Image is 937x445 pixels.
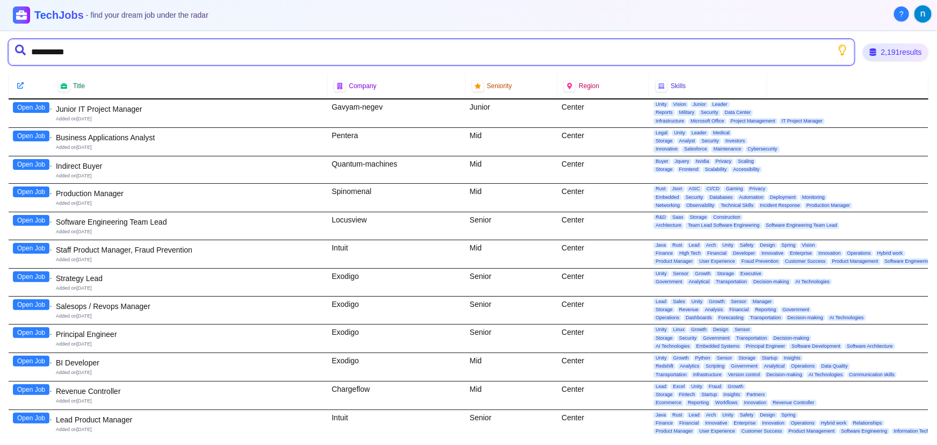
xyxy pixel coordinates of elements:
[670,412,685,418] span: Rust
[704,412,718,418] span: Arch
[677,420,701,426] span: Financial
[328,156,466,184] div: Quantum-machines
[729,299,749,305] span: Sensor
[653,271,669,277] span: Unity
[56,256,323,263] div: Added on [DATE]
[758,412,778,418] span: Design
[653,327,669,333] span: Unity
[653,214,668,220] span: R&D
[653,307,675,313] span: Storage
[557,269,649,296] div: Center
[653,372,689,378] span: Transportation
[723,138,747,144] span: Investors
[851,420,884,426] span: Relationships
[760,420,787,426] span: Innovation
[557,325,649,353] div: Center
[653,343,692,349] span: AI Technologies
[56,116,323,123] div: Added on [DATE]
[670,214,686,220] span: Saas
[789,420,817,426] span: Operations
[670,242,685,248] span: Rust
[328,212,466,240] div: Locusview
[687,186,702,192] span: ASIC
[670,186,685,192] span: Json
[780,118,825,124] span: IT Project Manager
[715,271,736,277] span: Storage
[804,203,852,209] span: Production Manager
[653,102,669,107] span: Unity
[710,102,730,107] span: Leader
[671,299,687,305] span: Sales
[726,372,762,378] span: Version control
[772,335,812,341] span: Decision-making
[734,335,769,341] span: Transportation
[56,329,323,340] div: Principal Engineer
[686,400,711,406] span: Reporting
[653,363,675,369] span: Redshift
[466,212,557,240] div: Senior
[349,82,376,90] span: Company
[847,372,897,378] span: Communication skills
[807,372,845,378] span: AI Technologies
[328,325,466,353] div: Exodigo
[328,353,466,381] div: Exodigo
[731,167,762,173] span: Accessibility
[794,279,832,285] span: AI Technologies
[684,195,706,200] span: Security
[466,269,557,296] div: Senior
[86,11,208,19] span: - find your dream job under the radar
[653,400,684,406] span: Ecommerce
[653,259,695,264] span: Product Manager
[711,146,744,152] span: Maintenance
[714,159,734,164] span: Privacy
[714,279,749,285] span: Transportation
[819,420,849,426] span: Hybrid work
[653,384,669,390] span: Lead
[328,128,466,156] div: Pentera
[56,173,323,180] div: Added on [DATE]
[686,223,761,228] span: Team Lead Software Engineering
[56,144,323,151] div: Added on [DATE]
[688,214,709,220] span: Storage
[466,353,557,381] div: Mid
[671,82,686,90] span: Skills
[748,315,783,321] span: Transportation
[758,203,803,209] span: Incident Response
[653,110,675,116] span: Reports
[13,384,49,395] button: Open Job
[816,250,843,256] span: Innovation
[703,167,729,173] span: Scalability
[13,102,49,113] button: Open Job
[783,259,828,264] span: Customer Success
[557,382,649,410] div: Center
[13,271,49,282] button: Open Job
[789,363,817,369] span: Operations
[56,228,323,235] div: Added on [DATE]
[711,130,732,136] span: Medical
[711,214,743,220] span: Construction
[466,297,557,325] div: Senior
[671,355,691,361] span: Growth
[466,99,557,127] div: Junior
[557,410,649,438] div: Center
[684,315,714,321] span: Dashboards
[787,428,837,434] span: Product Management
[13,327,49,338] button: Open Job
[875,250,905,256] span: Hybrid work
[693,355,713,361] span: Python
[721,412,736,418] span: Unity
[466,184,557,212] div: Mid
[704,242,718,248] span: Arch
[819,363,851,369] span: Data Quality
[13,186,49,197] button: Open Job
[781,307,812,313] span: Government
[466,240,557,268] div: Mid
[751,299,774,305] span: Manager
[747,186,768,192] span: Privacy
[732,327,752,333] span: Sensor
[557,212,649,240] div: Center
[466,410,557,438] div: Senior
[753,307,779,313] span: Reporting
[687,242,702,248] span: Lead
[728,307,751,313] span: Financial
